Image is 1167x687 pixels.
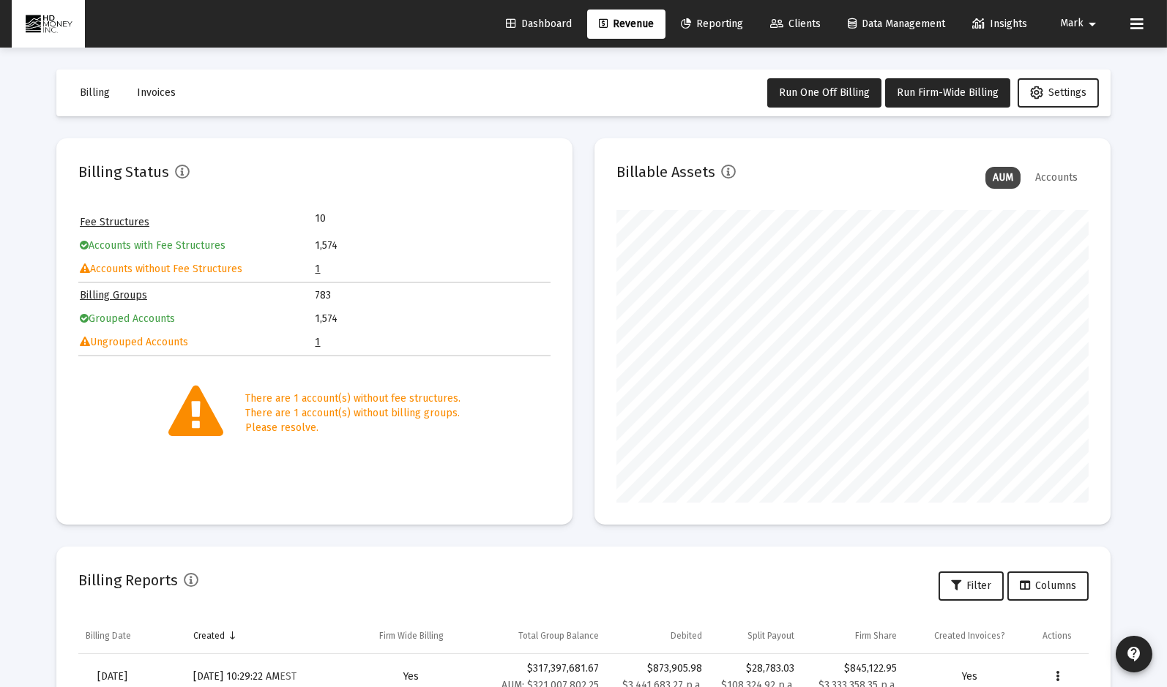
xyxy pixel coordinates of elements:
mat-icon: arrow_drop_down [1084,10,1101,39]
a: Billing Groups [80,289,147,301]
div: Firm Wide Billing [379,630,444,642]
span: Clients [770,18,821,30]
div: There are 1 account(s) without fee structures. [245,391,461,406]
a: Revenue [587,10,665,39]
img: Dashboard [23,10,74,39]
button: Invoices [125,78,187,108]
td: Accounts with Fee Structures [80,235,314,257]
span: Columns [1020,579,1076,592]
div: [DATE] 10:29:22 AM [193,669,340,684]
h2: Billable Assets [616,160,715,184]
td: Column Created [186,618,347,653]
a: 1 [316,263,321,275]
button: Run Firm-Wide Billing [885,78,1010,108]
button: Filter [939,571,1004,601]
a: 1 [316,336,321,348]
h2: Billing Reports [78,568,178,592]
div: Yes [354,669,469,684]
td: Column Debited [606,618,709,653]
span: Invoices [137,86,176,99]
div: There are 1 account(s) without billing groups. [245,406,461,421]
div: Created Invoices? [934,630,1005,642]
td: 10 [316,211,433,226]
span: Billing [80,86,110,99]
button: Mark [1043,9,1119,38]
td: Accounts without Fee Structures [80,258,314,280]
span: Settings [1030,86,1086,99]
button: Settings [1018,78,1099,108]
span: Run One Off Billing [779,86,870,99]
a: Data Management [836,10,957,39]
td: Ungrouped Accounts [80,331,314,353]
td: Column Created Invoices? [904,618,1035,653]
span: Revenue [599,18,654,30]
a: Reporting [669,10,755,39]
td: 1,574 [316,235,550,257]
div: Billing Date [86,630,131,642]
div: Accounts [1028,167,1085,189]
td: Grouped Accounts [80,308,314,330]
a: Fee Structures [80,216,149,228]
span: Dashboard [506,18,572,30]
span: [DATE] [97,670,127,683]
div: Total Group Balance [518,630,599,642]
button: Run One Off Billing [767,78,881,108]
span: Data Management [848,18,945,30]
td: Column Firm Share [802,618,904,653]
div: AUM [985,167,1021,189]
div: Please resolve. [245,421,461,435]
button: Columns [1007,571,1089,601]
td: Column Split Payout [709,618,802,653]
div: $873,905.98 [614,661,701,676]
td: Column Billing Date [78,618,186,653]
div: Split Payout [747,630,794,642]
div: Yes [911,669,1028,684]
a: Dashboard [494,10,583,39]
td: 783 [316,285,550,307]
button: Billing [68,78,122,108]
span: Reporting [681,18,743,30]
div: Actions [1043,630,1072,642]
div: Debited [671,630,702,642]
td: 1,574 [316,308,550,330]
span: Mark [1060,18,1084,30]
a: Insights [961,10,1039,39]
span: Filter [951,579,991,592]
mat-icon: contact_support [1125,645,1143,663]
td: Column Firm Wide Billing [347,618,476,653]
td: Column Actions [1035,618,1089,653]
span: Run Firm-Wide Billing [897,86,999,99]
div: $845,122.95 [809,661,897,676]
td: Column Total Group Balance [475,618,606,653]
div: Firm Share [855,630,897,642]
div: Created [193,630,225,642]
a: Clients [758,10,832,39]
span: Insights [972,18,1027,30]
small: EST [280,670,297,683]
h2: Billing Status [78,160,169,184]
